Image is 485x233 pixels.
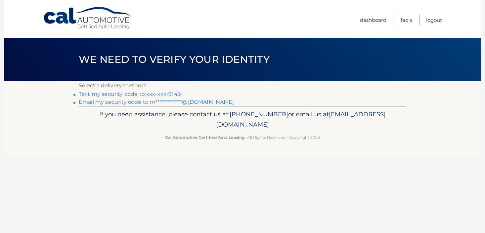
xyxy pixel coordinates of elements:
[83,109,402,130] p: If you need assistance, please contact us at: or email us at
[401,15,412,25] a: FAQ's
[43,7,132,30] a: Cal Automotive
[83,134,402,141] p: - All Rights Reserved - Copyright 2025
[79,91,181,97] a: Text my security code to xxx-xxx-9149
[230,110,288,118] span: [PHONE_NUMBER]
[79,81,406,90] p: Select a delivery method:
[79,53,270,65] span: We need to verify your identity
[426,15,442,25] a: Logout
[360,15,386,25] a: Dashboard
[165,135,244,140] strong: Cal Automotive Certified Auto Leasing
